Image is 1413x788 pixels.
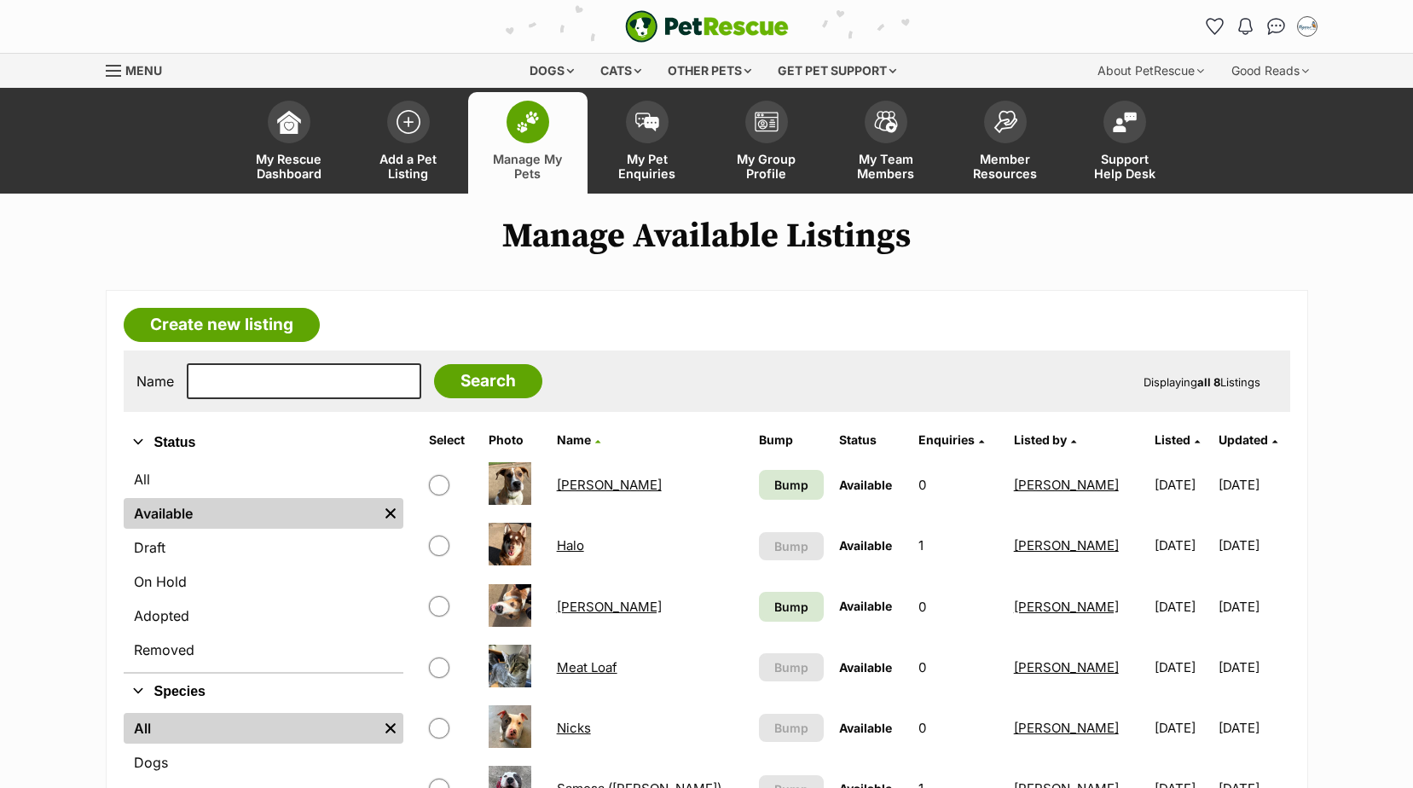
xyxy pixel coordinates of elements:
[839,599,892,613] span: Available
[609,152,686,181] span: My Pet Enquiries
[557,477,662,493] a: [PERSON_NAME]
[124,498,378,529] a: Available
[848,152,924,181] span: My Team Members
[468,92,588,194] a: Manage My Pets
[1219,54,1321,88] div: Good Reads
[759,470,824,500] a: Bump
[229,92,349,194] a: My Rescue Dashboard
[1148,638,1217,697] td: [DATE]
[124,747,403,778] a: Dogs
[482,426,548,454] th: Photo
[946,92,1065,194] a: Member Resources
[912,698,1005,757] td: 0
[625,10,789,43] a: PetRescue
[1294,13,1321,40] button: My account
[378,713,403,744] a: Remove filter
[124,566,403,597] a: On Hold
[635,113,659,131] img: pet-enquiries-icon-7e3ad2cf08bfb03b45e93fb7055b45f3efa6380592205ae92323e6603595dc1f.svg
[1148,577,1217,636] td: [DATE]
[124,634,403,665] a: Removed
[1197,375,1220,389] strong: all 8
[1014,537,1119,553] a: [PERSON_NAME]
[839,660,892,675] span: Available
[124,464,403,495] a: All
[136,374,174,389] label: Name
[1202,13,1229,40] a: Favourites
[774,598,808,616] span: Bump
[839,721,892,735] span: Available
[125,63,162,78] span: Menu
[839,478,892,492] span: Available
[759,653,824,681] button: Bump
[1086,54,1216,88] div: About PetRescue
[124,713,378,744] a: All
[251,152,327,181] span: My Rescue Dashboard
[728,152,805,181] span: My Group Profile
[874,111,898,133] img: team-members-icon-5396bd8760b3fe7c0b43da4ab00e1e3bb1a5d9ba89233759b79545d2d3fc5d0d.svg
[759,532,824,560] button: Bump
[912,638,1005,697] td: 0
[349,92,468,194] a: Add a Pet Listing
[625,10,789,43] img: logo-e224e6f780fb5917bec1dbf3a21bbac754714ae5b6737aabdf751b685950b380.svg
[1232,13,1260,40] button: Notifications
[557,659,617,675] a: Meat Loaf
[124,532,403,563] a: Draft
[752,426,831,454] th: Bump
[557,432,591,447] span: Name
[557,432,600,447] a: Name
[707,92,826,194] a: My Group Profile
[1144,375,1260,389] span: Displaying Listings
[912,577,1005,636] td: 0
[1155,432,1190,447] span: Listed
[434,364,542,398] input: Search
[759,714,824,742] button: Bump
[1014,720,1119,736] a: [PERSON_NAME]
[1065,92,1184,194] a: Support Help Desk
[993,110,1017,133] img: member-resources-icon-8e73f808a243e03378d46382f2149f9095a855e16c252ad45f914b54edf8863c.svg
[588,92,707,194] a: My Pet Enquiries
[912,516,1005,575] td: 1
[1014,432,1067,447] span: Listed by
[1148,455,1217,514] td: [DATE]
[106,54,174,84] a: Menu
[124,461,403,672] div: Status
[755,112,779,132] img: group-profile-icon-3fa3cf56718a62981997c0bc7e787c4b2cf8bcc04b72c1350f741eb67cf2f40e.svg
[397,110,420,134] img: add-pet-listing-icon-0afa8454b4691262ce3f59096e99ab1cd57d4a30225e0717b998d2c9b9846f56.svg
[766,54,908,88] div: Get pet support
[759,592,824,622] a: Bump
[124,308,320,342] a: Create new listing
[1219,432,1277,447] a: Updated
[124,600,403,631] a: Adopted
[370,152,447,181] span: Add a Pet Listing
[774,537,808,555] span: Bump
[1263,13,1290,40] a: Conversations
[1219,516,1288,575] td: [DATE]
[1113,112,1137,132] img: help-desk-icon-fdf02630f3aa405de69fd3d07c3f3aa587a6932b1a1747fa1d2bba05be0121f9.svg
[1219,577,1288,636] td: [DATE]
[557,537,584,553] a: Halo
[1202,13,1321,40] ul: Account quick links
[839,538,892,553] span: Available
[124,681,403,703] button: Species
[918,432,975,447] span: translation missing: en.admin.listings.index.attributes.enquiries
[656,54,763,88] div: Other pets
[422,426,480,454] th: Select
[1086,152,1163,181] span: Support Help Desk
[124,432,403,454] button: Status
[1148,516,1217,575] td: [DATE]
[1014,599,1119,615] a: [PERSON_NAME]
[918,432,984,447] a: Enquiries
[912,455,1005,514] td: 0
[1238,18,1252,35] img: notifications-46538b983faf8c2785f20acdc204bb7945ddae34d4c08c2a6579f10ce5e182be.svg
[1267,18,1285,35] img: chat-41dd97257d64d25036548639549fe6c8038ab92f7586957e7f3b1b290dea8141.svg
[1299,18,1316,35] img: Taylor Lalchere profile pic
[1014,477,1119,493] a: [PERSON_NAME]
[378,498,403,529] a: Remove filter
[489,152,566,181] span: Manage My Pets
[774,719,808,737] span: Bump
[1219,698,1288,757] td: [DATE]
[826,92,946,194] a: My Team Members
[774,658,808,676] span: Bump
[1014,659,1119,675] a: [PERSON_NAME]
[1219,432,1268,447] span: Updated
